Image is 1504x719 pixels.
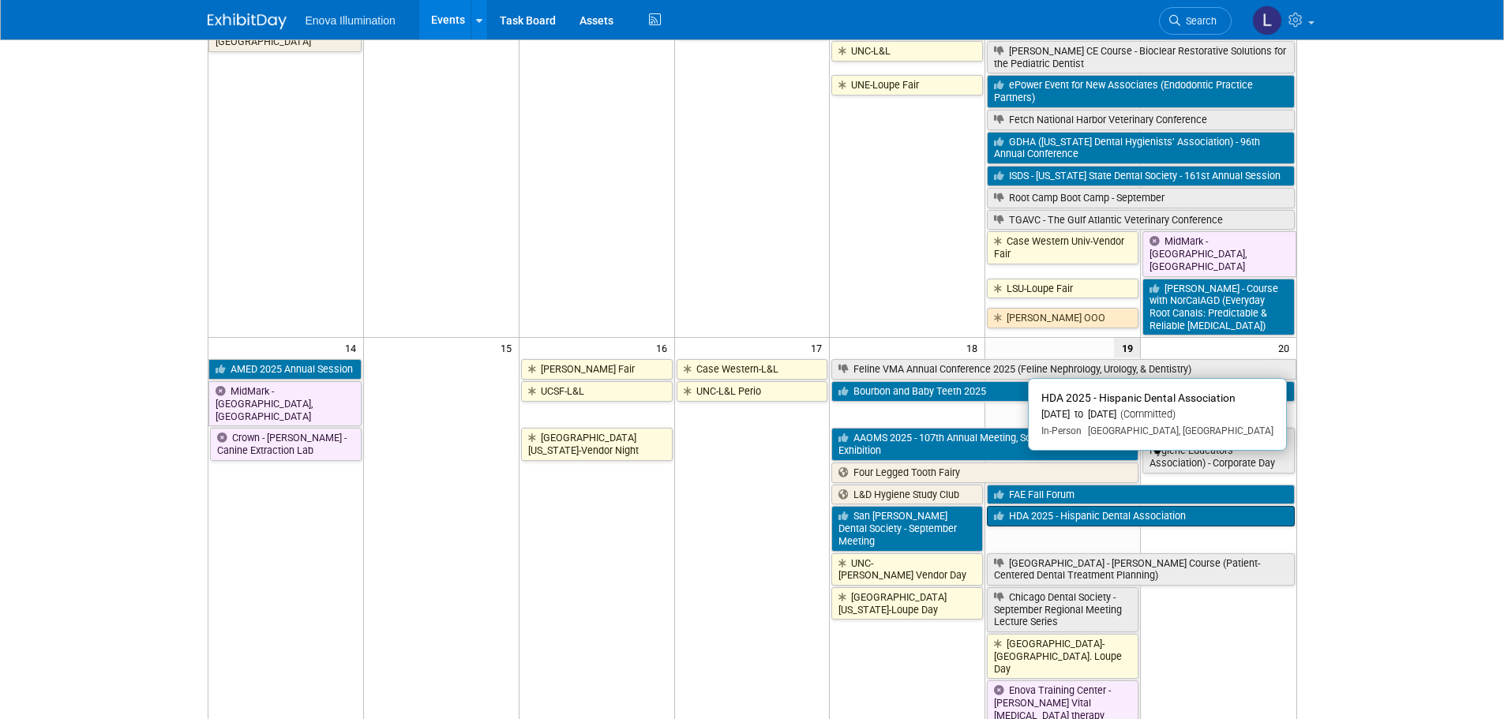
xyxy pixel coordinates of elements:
[987,506,1294,526] a: HDA 2025 - Hispanic Dental Association
[208,359,362,380] a: AMED 2025 Annual Session
[987,188,1294,208] a: Root Camp Boot Camp - September
[987,308,1138,328] a: [PERSON_NAME] OOO
[1116,408,1176,420] span: (Committed)
[831,381,1294,402] a: Bourbon and Baby Teeth 2025
[831,485,983,505] a: L&D Hygiene Study Club
[809,338,829,358] span: 17
[831,359,1296,380] a: Feline VMA Annual Conference 2025 (Feline Nephrology, Urology, & Dentistry)
[521,428,673,460] a: [GEOGRAPHIC_DATA][US_STATE]-Vendor Night
[831,506,983,551] a: San [PERSON_NAME] Dental Society - September Meeting
[677,381,828,402] a: UNC-L&L Perio
[1252,6,1282,36] img: Lucas Mlinarcik
[1041,425,1082,436] span: In-Person
[965,338,985,358] span: 18
[210,428,362,460] a: Crown - [PERSON_NAME] - Canine Extraction Lab
[499,338,519,358] span: 15
[987,485,1294,505] a: FAE Fall Forum
[677,359,828,380] a: Case Western-L&L
[987,132,1294,164] a: GDHA ([US_STATE] Dental Hygienists’ Association) - 96th Annual Conference
[987,279,1138,299] a: LSU-Loupe Fair
[521,381,673,402] a: UCSF-L&L
[521,359,673,380] a: [PERSON_NAME] Fair
[831,462,1138,483] a: Four Legged Tooth Fairy
[987,166,1294,186] a: ISDS - [US_STATE] State Dental Society - 161st Annual Session
[987,587,1138,632] a: Chicago Dental Society - September Regional Meeting Lecture Series
[208,13,287,29] img: ExhibitDay
[987,553,1294,586] a: [GEOGRAPHIC_DATA] - [PERSON_NAME] Course (Patient-Centered Dental Treatment Planning)
[987,231,1138,264] a: Case Western Univ-Vendor Fair
[1041,408,1273,421] div: [DATE] to [DATE]
[343,338,363,358] span: 14
[987,75,1294,107] a: ePower Event for New Associates (Endodontic Practice Partners)
[987,41,1294,73] a: [PERSON_NAME] CE Course - Bioclear Restorative Solutions for the Pediatric Dentist
[306,14,396,27] span: Enova Illumination
[1041,391,1236,404] span: HDA 2025 - Hispanic Dental Association
[831,587,983,620] a: [GEOGRAPHIC_DATA][US_STATE]-Loupe Day
[987,110,1294,130] a: Fetch National Harbor Veterinary Conference
[654,338,674,358] span: 16
[831,41,983,62] a: UNC-L&L
[1082,425,1273,436] span: [GEOGRAPHIC_DATA], [GEOGRAPHIC_DATA]
[987,634,1138,679] a: [GEOGRAPHIC_DATA]-[GEOGRAPHIC_DATA]. Loupe Day
[987,210,1294,230] a: TGAVC - The Gulf Atlantic Veterinary Conference
[1180,15,1217,27] span: Search
[831,75,983,95] a: UNE-Loupe Fair
[1142,231,1296,276] a: MidMark - [GEOGRAPHIC_DATA], [GEOGRAPHIC_DATA]
[831,428,1138,460] a: AAOMS 2025 - 107th Annual Meeting, Scientific Sessions and Exhibition
[1159,7,1232,35] a: Search
[831,553,983,586] a: UNC-[PERSON_NAME] Vendor Day
[208,381,362,426] a: MidMark - [GEOGRAPHIC_DATA], [GEOGRAPHIC_DATA]
[1277,338,1296,358] span: 20
[1142,279,1294,336] a: [PERSON_NAME] - Course with NorCalAGD (Everyday Root Canals: Predictable & Reliable [MEDICAL_DATA])
[1114,338,1140,358] span: 19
